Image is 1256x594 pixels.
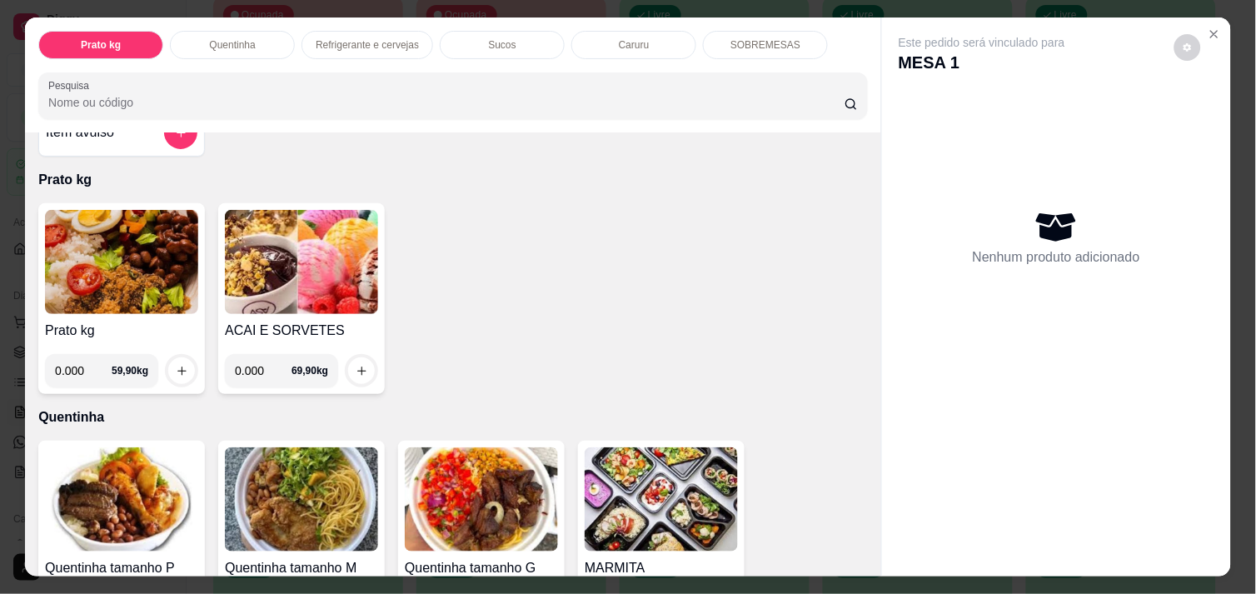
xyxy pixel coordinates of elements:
h4: Quentinha tamanho G [405,558,558,578]
p: Sucos [489,38,516,52]
h4: Quentinha tamanho M [225,558,378,578]
p: MESA 1 [899,51,1065,74]
img: product-image [225,447,378,552]
img: product-image [45,210,198,314]
input: 0.00 [55,354,112,387]
p: Este pedido será vinculado para [899,34,1065,51]
img: product-image [585,447,738,552]
h4: Item avulso [46,122,114,142]
input: Pesquisa [48,94,845,111]
button: add-separate-item [164,116,197,149]
h4: Quentinha tamanho P [45,558,198,578]
p: Quentinha [209,38,255,52]
h4: ACAI E SORVETES [225,321,378,341]
h4: MARMITA [585,558,738,578]
input: 0.00 [235,354,292,387]
button: decrease-product-quantity [1174,34,1201,61]
label: Pesquisa [48,78,95,92]
p: Prato kg [38,170,868,190]
p: Refrigerante e cervejas [316,38,419,52]
button: increase-product-quantity [168,357,195,384]
p: Prato kg [81,38,121,52]
p: SOBREMESAS [730,38,800,52]
img: product-image [45,447,198,552]
img: product-image [225,210,378,314]
p: Caruru [619,38,650,52]
img: product-image [405,447,558,552]
h4: Prato kg [45,321,198,341]
p: Nenhum produto adicionado [973,247,1140,267]
button: increase-product-quantity [348,357,375,384]
button: Close [1201,21,1228,47]
p: Quentinha [38,407,868,427]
